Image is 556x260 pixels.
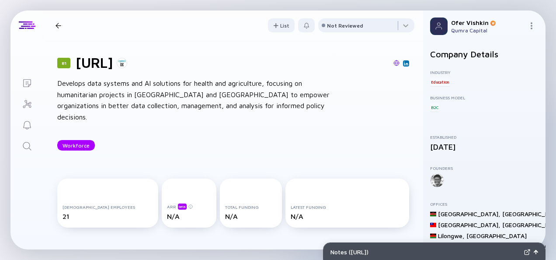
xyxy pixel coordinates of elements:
img: Kenya Flag [430,211,436,217]
div: Established [430,134,539,140]
a: Investor Map [10,93,43,114]
div: Business Model [430,95,539,100]
div: Latest Funding [291,204,404,210]
div: Develops data systems and AI solutions for health and agriculture, focusing on humanitarian proje... [57,78,337,123]
img: QED.ai Website [393,60,400,66]
h2: Company Details [430,49,539,59]
div: [GEOGRAPHIC_DATA] , [438,210,500,218]
div: Workforce [57,139,95,152]
img: Profile Picture [430,18,448,35]
div: N/A [225,212,277,220]
div: ARR [167,203,211,210]
button: List [268,18,295,32]
div: [GEOGRAPHIC_DATA] , [438,221,500,228]
div: B2C [430,103,439,112]
a: Lists [10,72,43,93]
img: Malawi Flag [430,233,436,239]
div: Qumra Capital [451,27,525,34]
div: 81 [57,58,70,68]
img: Taiwan Flag [430,222,436,228]
div: Not Reviewed [327,22,363,29]
h1: [URL] [76,54,113,71]
div: Total Funding [225,204,277,210]
img: QED.ai Linkedin Page [404,61,408,66]
div: [DATE] [430,142,539,151]
button: Workforce [57,140,95,151]
a: Reminders [10,114,43,135]
div: N/A [291,212,404,220]
div: [DEMOGRAPHIC_DATA] Employees [63,204,153,210]
img: Expand Notes [524,249,530,255]
img: Open Notes [534,250,538,254]
div: Industry [430,70,539,75]
div: beta [178,204,187,210]
div: Founders [430,165,539,171]
img: Menu [528,22,535,29]
div: Lilongwe , [438,232,465,239]
div: N/A [167,212,211,220]
div: List [268,19,295,32]
div: [GEOGRAPHIC_DATA] [466,232,527,239]
div: Ofer Vishkin [451,19,525,26]
div: 21 [63,212,153,220]
div: Education [430,77,450,86]
div: Offices [430,201,539,207]
a: Search [10,135,43,156]
div: Notes ( [URL] ) [330,248,521,256]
